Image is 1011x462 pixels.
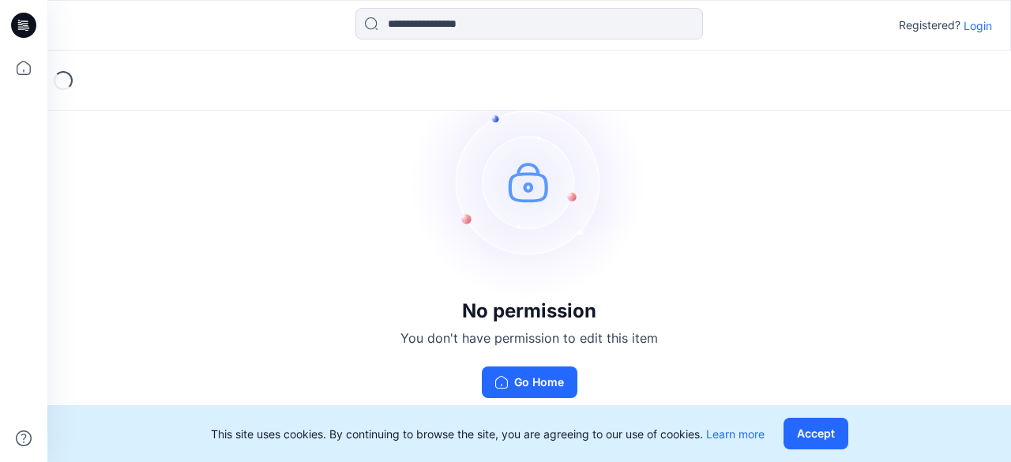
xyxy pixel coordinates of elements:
h3: No permission [400,300,658,322]
p: You don't have permission to edit this item [400,329,658,347]
a: Learn more [706,427,765,441]
p: Login [964,17,992,34]
button: Accept [784,418,848,449]
p: This site uses cookies. By continuing to browse the site, you are agreeing to our use of cookies. [211,426,765,442]
img: no-perm.svg [411,63,648,300]
button: Go Home [482,366,577,398]
p: Registered? [899,16,960,35]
